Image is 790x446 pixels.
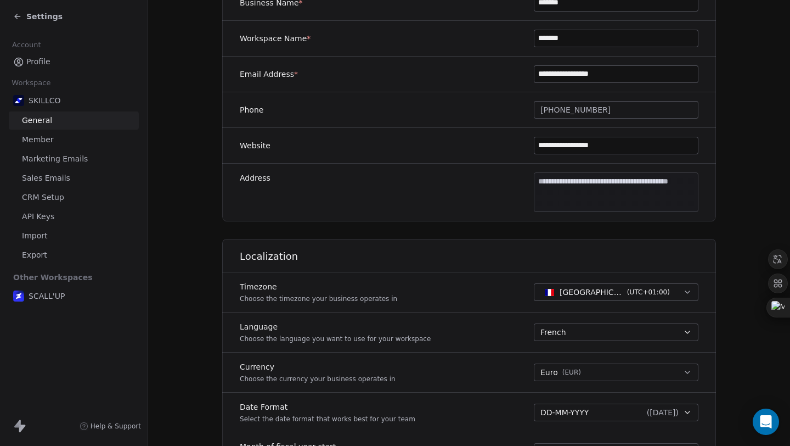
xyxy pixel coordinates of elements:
span: Help & Support [91,422,141,431]
label: Workspace Name [240,33,311,44]
label: Website [240,140,270,151]
button: [PHONE_NUMBER] [534,101,698,119]
p: Choose the currency your business operates in [240,375,396,383]
span: Settings [26,11,63,22]
a: API Keys [9,208,139,226]
h1: Localization [240,250,716,263]
a: Profile [9,53,139,71]
label: Currency [240,361,396,372]
span: Member [22,134,54,146]
p: Choose the timezone your business operates in [240,294,397,303]
p: Choose the language you want to use for your workspace [240,335,431,343]
div: Open Intercom Messenger [753,409,779,435]
span: General [22,115,52,126]
p: Select the date format that works best for your team [240,415,415,423]
label: Phone [240,104,263,115]
span: ( EUR ) [562,368,581,377]
a: Member [9,131,139,149]
a: Import [9,227,139,245]
span: Export [22,249,47,261]
button: [GEOGRAPHIC_DATA] - CET(UTC+01:00) [534,283,698,301]
label: Language [240,321,431,332]
a: Sales Emails [9,169,139,187]
a: CRM Setup [9,188,139,207]
label: Address [240,172,270,183]
span: SKILLCO [29,95,61,106]
span: Euro [540,367,558,378]
a: General [9,112,139,130]
label: Date Format [240,402,415,412]
span: Account [7,37,46,53]
a: Marketing Emails [9,150,139,168]
span: [GEOGRAPHIC_DATA] - CET [560,287,623,298]
span: ( [DATE] ) [647,407,679,418]
img: Skillco%20logo%20icon%20(2).png [13,95,24,106]
span: Sales Emails [22,172,70,184]
label: Email Address [240,69,298,80]
span: [PHONE_NUMBER] [540,104,611,116]
span: Marketing Emails [22,153,88,165]
span: Workspace [7,75,55,91]
span: Import [22,230,47,242]
span: DD-MM-YYYY [540,407,589,418]
img: logo%20scall%20up%202%20(3).png [13,291,24,302]
span: French [540,327,566,338]
span: Other Workspaces [9,269,97,286]
span: SCALL'UP [29,291,65,302]
span: ( UTC+01:00 ) [627,287,670,297]
a: Settings [13,11,63,22]
span: Profile [26,56,50,68]
button: Euro(EUR) [534,364,698,381]
a: Export [9,246,139,264]
span: CRM Setup [22,192,64,203]
a: Help & Support [80,422,141,431]
span: API Keys [22,211,54,222]
label: Timezone [240,281,397,292]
